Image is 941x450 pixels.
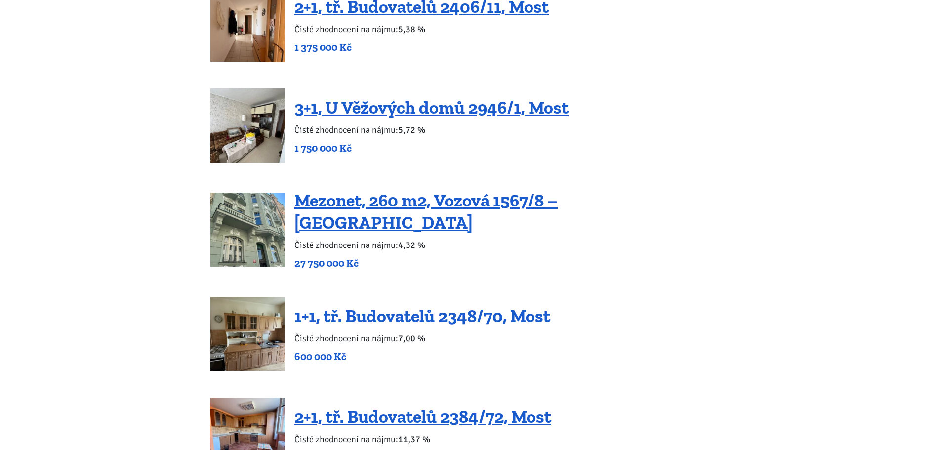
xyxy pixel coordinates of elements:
p: Čisté zhodnocení na nájmu: [294,238,731,252]
a: 3+1, U Věžových domů 2946/1, Most [294,97,569,118]
a: Mezonet, 260 m2, Vozová 1567/8 – [GEOGRAPHIC_DATA] [294,190,558,233]
p: Čisté zhodnocení na nájmu: [294,22,549,36]
p: Čisté zhodnocení na nájmu: [294,331,550,345]
p: 1 750 000 Kč [294,141,569,155]
p: 27 750 000 Kč [294,256,731,270]
b: 7,00 % [398,333,425,344]
a: 2+1, tř. Budovatelů 2384/72, Most [294,406,551,427]
b: 5,72 % [398,124,425,135]
p: 600 000 Kč [294,350,550,364]
p: 1 375 000 Kč [294,41,549,54]
p: Čisté zhodnocení na nájmu: [294,123,569,137]
b: 4,32 % [398,240,425,250]
a: 1+1, tř. Budovatelů 2348/70, Most [294,305,550,327]
b: 5,38 % [398,24,425,35]
b: 11,37 % [398,434,430,445]
p: Čisté zhodnocení na nájmu: [294,432,551,446]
